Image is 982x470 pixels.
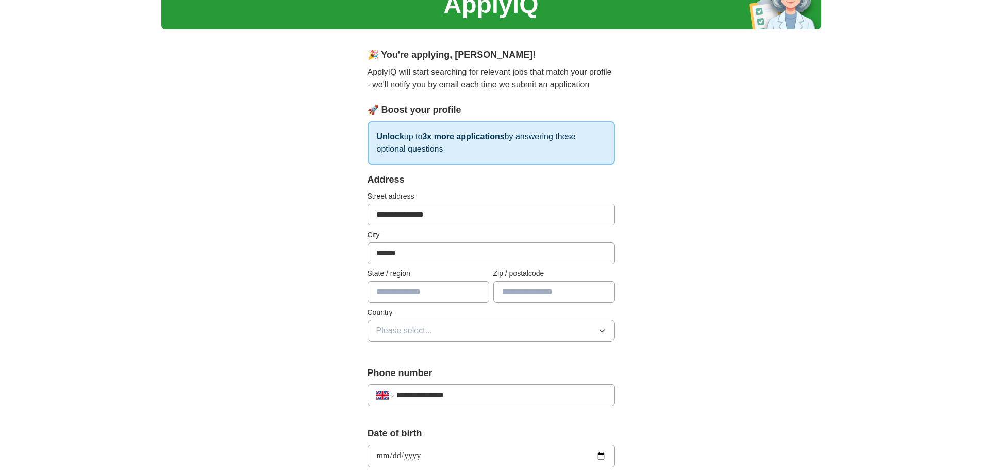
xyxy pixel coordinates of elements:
[368,307,615,318] label: Country
[368,230,615,240] label: City
[376,325,432,337] span: Please select...
[493,268,615,279] label: Zip / postalcode
[368,427,615,441] label: Date of birth
[368,66,615,91] p: ApplyIQ will start searching for relevant jobs that match your profile - we'll notify you by emai...
[422,132,504,141] strong: 3x more applications
[368,268,489,279] label: State / region
[368,173,615,187] div: Address
[377,132,404,141] strong: Unlock
[368,366,615,380] label: Phone number
[368,320,615,342] button: Please select...
[368,103,615,117] div: 🚀 Boost your profile
[368,48,615,62] div: 🎉 You're applying , [PERSON_NAME] !
[368,121,615,165] p: up to by answering these optional questions
[368,191,615,202] label: Street address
